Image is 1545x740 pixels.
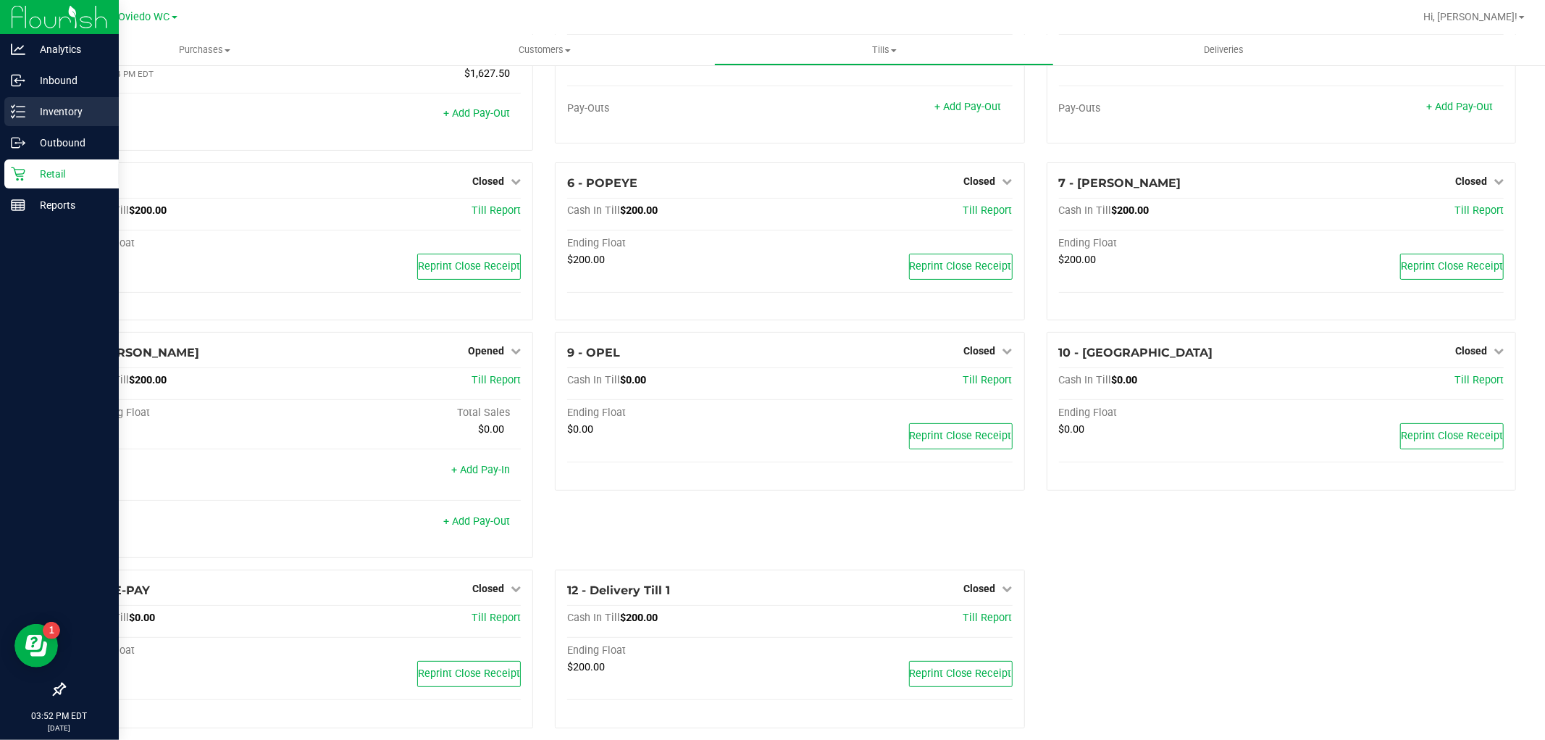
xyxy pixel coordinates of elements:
a: + Add Pay-Out [443,107,510,120]
span: Closed [964,175,996,187]
span: Closed [1455,345,1487,357]
span: Deliveries [1184,43,1263,57]
p: Inventory [25,103,112,120]
span: Reprint Close Receipt [1401,430,1503,442]
div: Ending Float [567,407,790,420]
div: Pay-Outs [76,517,298,530]
span: $200.00 [620,612,658,624]
span: Cash In Till [1059,374,1112,386]
span: Opened [468,345,504,357]
inline-svg: Outbound [11,136,25,150]
span: Reprint Close Receipt [418,668,520,680]
span: $200.00 [129,374,167,386]
iframe: Resource center unread badge [43,622,60,639]
span: $0.00 [1059,423,1085,436]
span: $200.00 [567,254,605,266]
div: Ending Float [1059,237,1281,250]
span: $200.00 [1112,204,1150,217]
button: Reprint Close Receipt [1400,254,1504,280]
span: 7 - [PERSON_NAME] [1059,176,1181,190]
div: Ending Float [76,237,298,250]
a: Till Report [1454,374,1504,386]
span: $0.00 [1112,374,1138,386]
a: Till Report [472,374,521,386]
a: Till Report [472,612,521,624]
a: Deliveries [1054,35,1394,65]
span: $1,627.50 [464,67,510,80]
span: 9 - OPEL [567,346,620,359]
button: Reprint Close Receipt [909,661,1013,687]
div: Ending Float [1059,407,1281,420]
div: Ending Float [567,237,790,250]
a: + Add Pay-Out [935,101,1002,113]
span: Cash In Till [567,204,620,217]
span: Closed [472,175,504,187]
p: Retail [25,165,112,183]
span: 10 - [GEOGRAPHIC_DATA] [1059,346,1213,359]
div: Ending Float [76,644,298,657]
inline-svg: Reports [11,198,25,212]
span: Cash In Till [567,374,620,386]
div: Pay-Ins [76,465,298,478]
button: Reprint Close Receipt [417,661,521,687]
span: $0.00 [129,612,155,624]
span: $0.00 [567,423,593,436]
button: Reprint Close Receipt [1400,423,1504,449]
span: Closed [472,583,504,594]
span: Tills [715,43,1053,57]
span: $0.00 [478,423,504,436]
a: + Add Pay-Out [1426,101,1493,113]
span: $200.00 [129,204,167,217]
p: [DATE] [7,723,112,733]
div: Pay-Outs [567,102,790,115]
span: 6 - POPEYE [567,176,637,190]
span: $200.00 [620,204,658,217]
p: Reports [25,196,112,214]
button: Reprint Close Receipt [909,423,1013,449]
button: Reprint Close Receipt [909,254,1013,280]
span: Reprint Close Receipt [910,260,1012,273]
span: Cash In Till [1059,204,1112,217]
inline-svg: Analytics [11,42,25,57]
span: Till Report [963,374,1013,386]
span: Hi, [PERSON_NAME]! [1423,11,1517,22]
a: Till Report [963,612,1013,624]
span: Closed [964,345,996,357]
a: Customers [374,35,714,65]
p: Inbound [25,72,112,89]
span: Reprint Close Receipt [910,668,1012,680]
span: $200.00 [567,661,605,673]
span: Customers [375,43,713,57]
button: Reprint Close Receipt [417,254,521,280]
iframe: Resource center [14,624,58,668]
span: Closed [1455,175,1487,187]
span: Reprint Close Receipt [910,430,1012,442]
a: Purchases [35,35,374,65]
span: Cash In Till [567,612,620,624]
a: Tills [714,35,1054,65]
span: Reprint Close Receipt [418,260,520,273]
div: Pay-Outs [76,109,298,122]
inline-svg: Retail [11,167,25,181]
a: + Add Pay-In [451,464,510,476]
a: Till Report [963,204,1013,217]
span: 12 - Delivery Till 1 [567,583,670,597]
div: Beginning Float [76,407,298,420]
span: $200.00 [1059,254,1097,266]
div: Total Sales [298,407,521,420]
span: Purchases [35,43,374,57]
span: Till Report [472,204,521,217]
a: Till Report [1454,204,1504,217]
p: Outbound [25,134,112,151]
p: Analytics [25,41,112,58]
inline-svg: Inbound [11,73,25,88]
div: Ending Float [567,644,790,657]
div: Pay-Outs [1059,102,1281,115]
